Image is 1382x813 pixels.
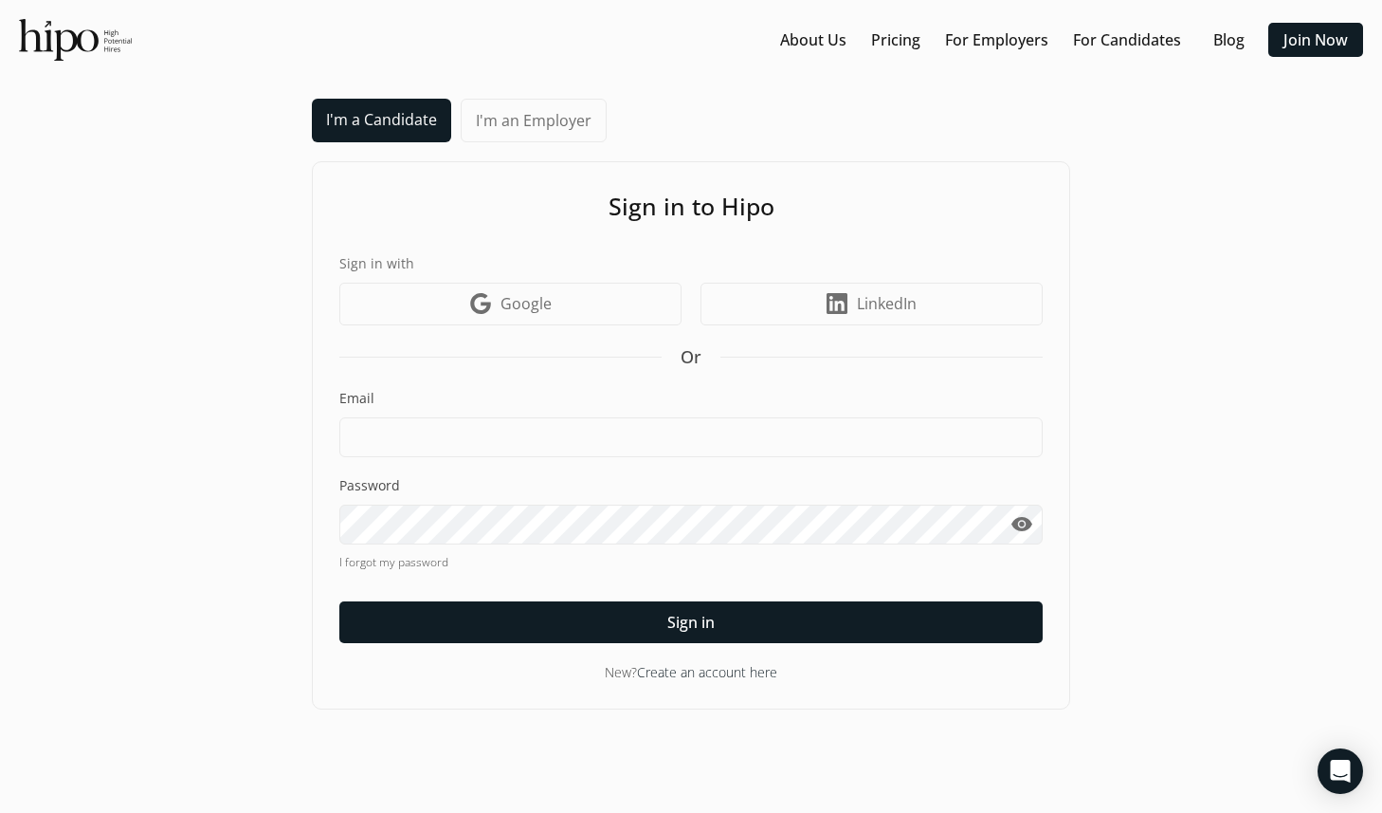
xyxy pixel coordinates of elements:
[937,23,1056,57] button: For Employers
[700,283,1043,325] a: LinkedIn
[339,601,1043,643] button: Sign in
[312,99,451,142] a: I'm a Candidate
[339,253,1043,273] label: Sign in with
[857,292,917,315] span: LinkedIn
[1268,23,1363,57] button: Join Now
[339,283,682,325] a: Google
[681,344,701,370] span: Or
[1073,28,1181,51] a: For Candidates
[945,28,1048,51] a: For Employers
[773,23,854,57] button: About Us
[871,28,920,51] a: Pricing
[461,99,607,142] a: I'm an Employer
[1318,748,1363,794] div: Open Intercom Messenger
[19,19,132,61] img: official-logo
[500,292,552,315] span: Google
[637,663,777,681] a: Create an account here
[864,23,928,57] button: Pricing
[780,28,846,51] a: About Us
[339,389,1043,408] label: Email
[339,189,1043,225] h1: Sign in to Hipo
[1010,513,1033,536] span: visibility
[1065,23,1189,57] button: For Candidates
[667,611,715,634] span: Sign in
[339,554,1043,571] a: I forgot my password
[339,476,1043,495] label: Password
[1198,23,1259,57] button: Blog
[1000,505,1043,545] button: visibility
[339,662,1043,682] div: New?
[1213,28,1245,51] a: Blog
[1283,28,1348,51] a: Join Now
